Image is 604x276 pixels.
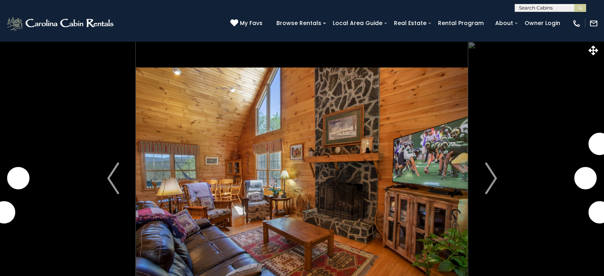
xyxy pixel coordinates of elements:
img: phone-regular-white.png [572,19,581,28]
img: mail-regular-white.png [589,19,598,28]
a: Local Area Guide [329,17,386,29]
span: My Favs [240,19,262,27]
img: White-1-2.png [6,15,116,31]
a: About [491,17,517,29]
a: Rental Program [434,17,488,29]
img: arrow [485,162,497,194]
a: Browse Rentals [272,17,325,29]
a: Owner Login [521,17,564,29]
a: Real Estate [390,17,430,29]
img: arrow [107,162,119,194]
a: My Favs [230,19,264,28]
